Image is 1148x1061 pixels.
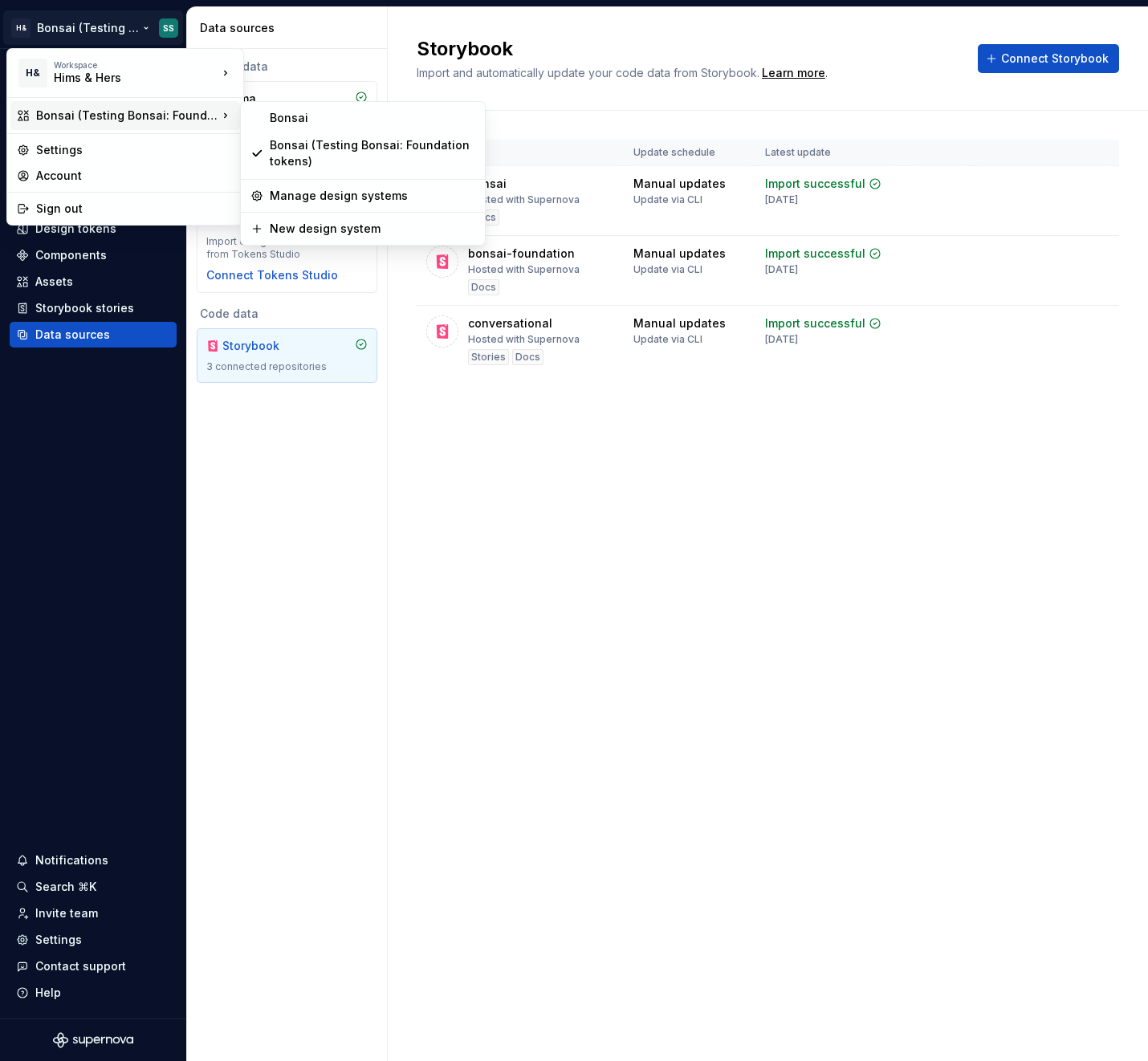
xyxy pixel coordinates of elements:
[54,60,218,70] div: Workspace
[270,110,475,126] div: Bonsai
[36,201,234,217] div: Sign out
[36,142,234,158] div: Settings
[18,59,47,87] div: H&
[270,221,475,237] div: New design system
[54,70,190,86] div: Hims & Hers
[36,168,234,184] div: Account
[270,188,475,204] div: Manage design systems
[270,137,475,169] div: Bonsai (Testing Bonsai: Foundation tokens)
[36,108,218,124] div: Bonsai (Testing Bonsai: Foundation tokens)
